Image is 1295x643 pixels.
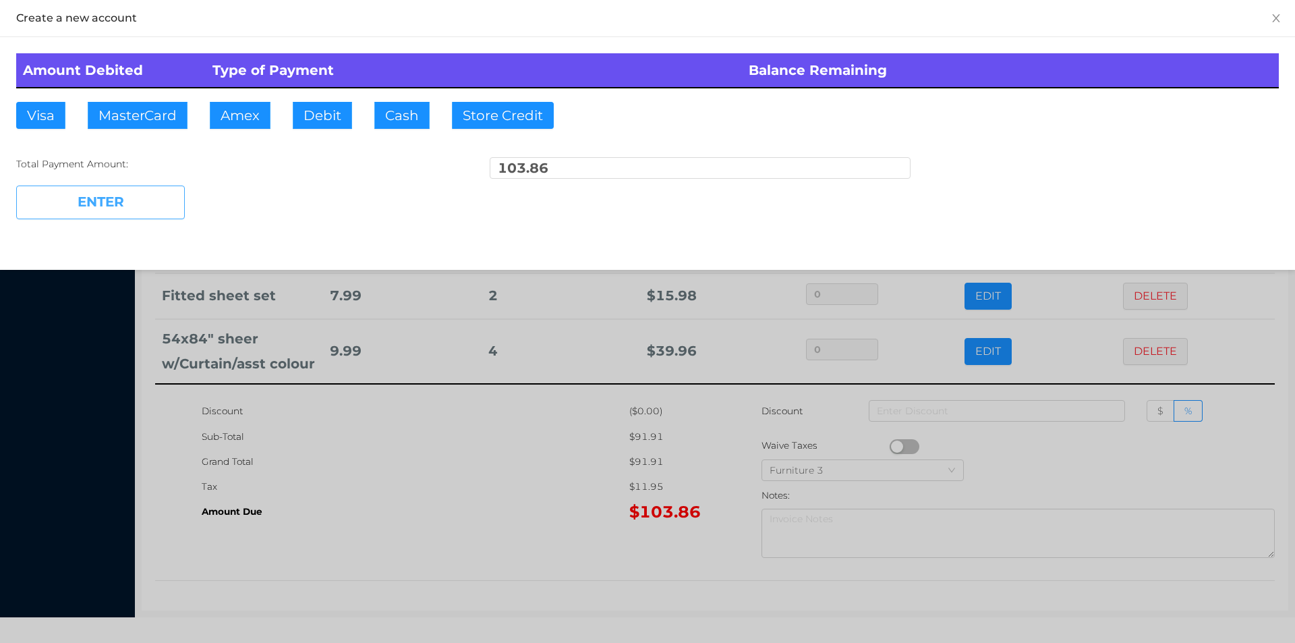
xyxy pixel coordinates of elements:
[16,102,65,129] button: Visa
[210,102,270,129] button: Amex
[206,53,743,88] th: Type of Payment
[16,11,1279,26] div: Create a new account
[16,53,206,88] th: Amount Debited
[374,102,430,129] button: Cash
[293,102,352,129] button: Debit
[16,157,437,171] div: Total Payment Amount:
[742,53,1279,88] th: Balance Remaining
[452,102,554,129] button: Store Credit
[1271,13,1282,24] i: icon: close
[16,186,185,219] button: ENTER
[88,102,188,129] button: MasterCard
